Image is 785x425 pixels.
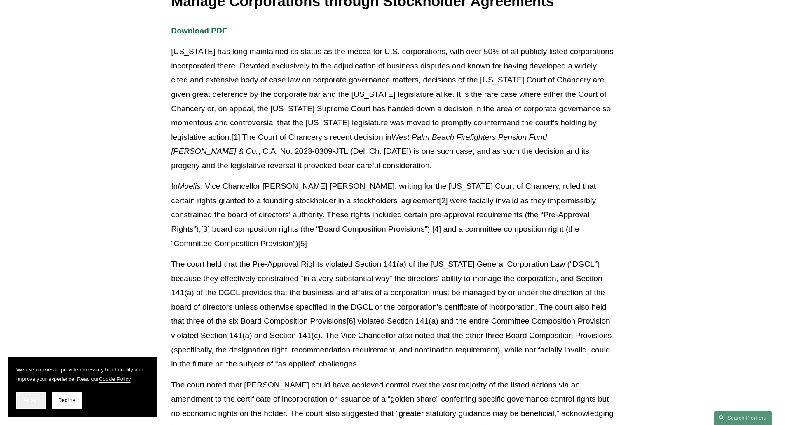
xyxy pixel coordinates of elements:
[23,397,39,403] span: Accept
[714,411,772,425] a: Search this site
[16,365,148,384] p: We use cookies to provide necessary functionality and improve your experience. Read our .
[99,376,131,382] a: Cookie Policy
[16,392,46,409] button: Accept
[8,357,157,417] section: Cookie banner
[171,26,227,35] a: Download PDF
[171,45,614,173] p: [US_STATE] has long maintained its status as the mecca for U.S. corporations, with over 50% of al...
[178,182,200,190] em: Moelis
[171,179,614,251] p: In , Vice Chancellor [PERSON_NAME] [PERSON_NAME], writing for the [US_STATE] Court of Chancery, r...
[52,392,82,409] button: Decline
[58,397,75,403] span: Decline
[171,257,614,371] p: The court held that the Pre-Approval Rights violated Section 141(a) of the [US_STATE] General Cor...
